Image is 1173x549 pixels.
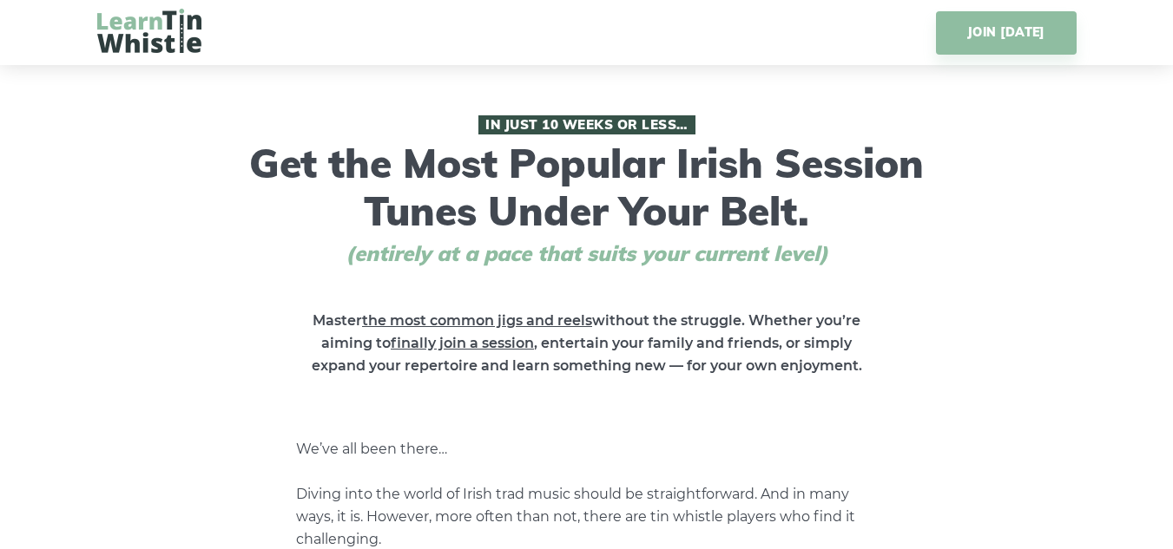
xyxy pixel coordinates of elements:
[312,312,862,374] strong: Master without the struggle. Whether you’re aiming to , entertain your family and friends, or sim...
[244,115,930,266] h1: Get the Most Popular Irish Session Tunes Under Your Belt.
[478,115,695,134] span: In Just 10 Weeks or Less…
[362,312,592,329] span: the most common jigs and reels
[313,241,860,266] span: (entirely at a pace that suits your current level)
[391,335,534,351] span: finally join a session
[97,9,201,53] img: LearnTinWhistle.com
[936,11,1076,55] a: JOIN [DATE]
